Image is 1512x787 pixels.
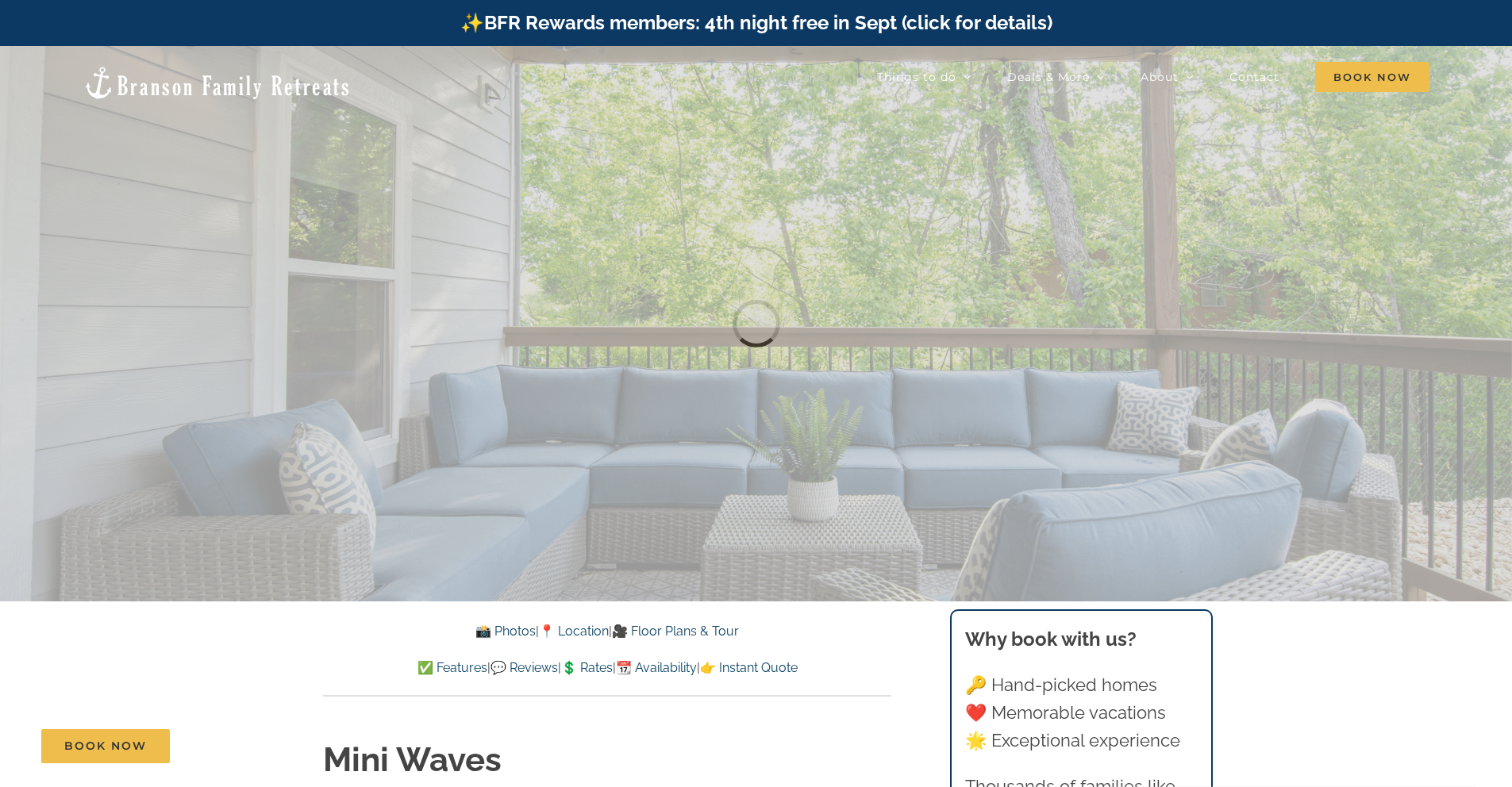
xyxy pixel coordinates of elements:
[64,739,147,753] span: Book Now
[1229,71,1279,83] span: Contact
[417,660,487,675] a: ✅ Features
[475,624,536,639] a: 📸 Photos
[1229,61,1279,93] a: Contact
[1007,71,1090,83] span: Deals & More
[323,621,891,642] p: | |
[491,660,558,675] a: 💬 Reviews
[460,11,1052,34] a: ✨BFR Rewards members: 4th night free in Sept (click for details)
[1141,71,1179,83] span: About
[539,624,609,639] a: 📍 Location
[725,71,826,83] span: Vacation homes
[965,625,1197,654] h3: Why book with us?
[561,660,613,675] a: 💲 Rates
[323,658,891,678] p: | | | |
[725,61,841,93] a: Vacation homes
[965,671,1197,755] p: 🔑 Hand-picked homes ❤️ Memorable vacations 🌟 Exceptional experience
[41,729,170,763] a: Book Now
[877,61,971,93] a: Things to do
[83,65,352,101] img: Branson Family Retreats Logo
[1007,61,1105,93] a: Deals & More
[700,660,798,675] a: 👉 Instant Quote
[616,660,697,675] a: 📆 Availability
[877,71,956,83] span: Things to do
[725,61,1429,93] nav: Main Menu
[1315,62,1429,92] span: Book Now
[612,624,739,639] a: 🎥 Floor Plans & Tour
[1141,61,1194,93] a: About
